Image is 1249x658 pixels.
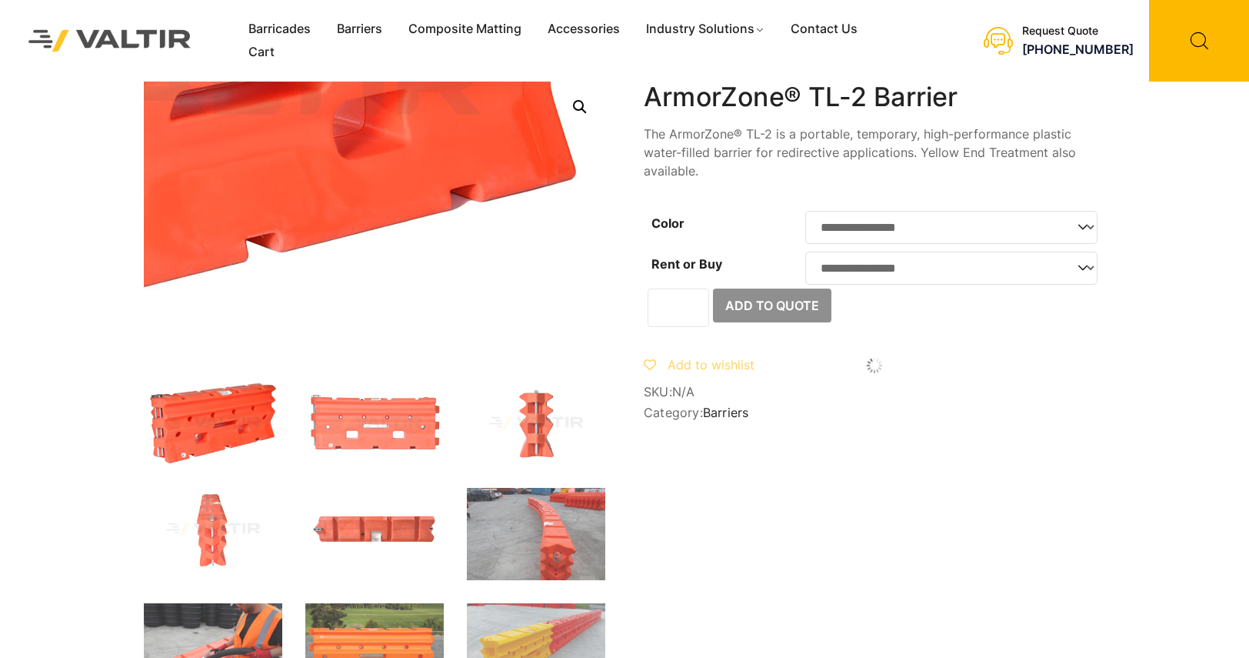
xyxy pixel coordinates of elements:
a: Barriers [324,18,395,41]
a: Barriers [703,405,749,420]
img: Armorzone_Org_Side.jpg [467,382,605,465]
img: Armorzone_Org_Top.jpg [305,488,444,571]
h1: ArmorZone® TL-2 Barrier [644,82,1105,113]
a: Contact Us [778,18,871,41]
p: The ArmorZone® TL-2 is a portable, temporary, high-performance plastic water-filled barrier for r... [644,125,1105,180]
img: Valtir Rentals [12,13,208,69]
a: Accessories [535,18,633,41]
button: Add to Quote [713,289,831,322]
span: N/A [672,384,695,399]
img: Armorzone_Org_x1.jpg [144,488,282,571]
img: Armorzone_Org_Front.jpg [305,382,444,465]
a: Composite Matting [395,18,535,41]
img: IMG_8193-scaled-1.jpg [467,488,605,580]
label: Rent or Buy [651,256,722,272]
a: Cart [235,41,288,64]
div: Request Quote [1022,25,1134,38]
span: Category: [644,406,1105,420]
label: Color [651,215,684,231]
img: ArmorZone_Org_3Q.jpg [144,382,282,465]
a: Barricades [235,18,324,41]
span: SKU: [644,385,1105,399]
input: Product quantity [648,289,709,327]
a: [PHONE_NUMBER] [1022,42,1134,57]
a: Industry Solutions [633,18,778,41]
